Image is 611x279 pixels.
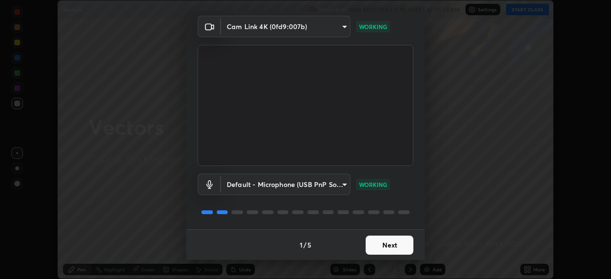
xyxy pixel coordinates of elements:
div: Cam Link 4K (0fd9:007b) [221,16,350,37]
h4: / [304,240,306,250]
p: WORKING [359,180,387,189]
div: Cam Link 4K (0fd9:007b) [221,174,350,195]
p: WORKING [359,22,387,31]
h4: 5 [307,240,311,250]
h4: 1 [300,240,303,250]
button: Next [366,236,413,255]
